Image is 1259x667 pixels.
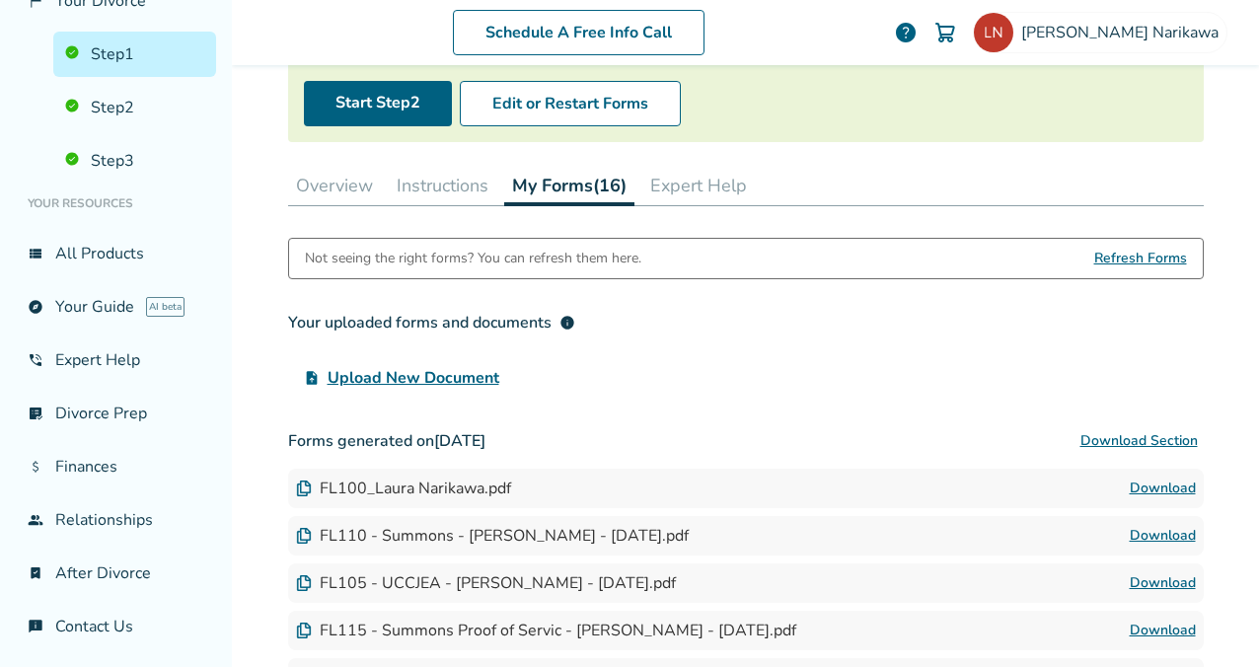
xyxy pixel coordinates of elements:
[288,421,1204,461] h3: Forms generated on [DATE]
[894,21,918,44] a: help
[288,166,381,205] button: Overview
[1021,22,1226,43] span: [PERSON_NAME] Narikawa
[16,497,216,543] a: groupRelationships
[288,311,575,334] div: Your uploaded forms and documents
[53,85,216,130] a: Step2
[389,166,496,205] button: Instructions
[16,337,216,383] a: phone_in_talkExpert Help
[504,166,634,206] button: My Forms(16)
[28,406,43,421] span: list_alt_check
[296,525,689,547] div: FL110 - Summons - [PERSON_NAME] - [DATE].pdf
[933,21,957,44] img: Cart
[974,13,1013,52] img: lamiro29@gmail.com
[28,246,43,261] span: view_list
[305,239,641,278] div: Not seeing the right forms? You can refresh them here.
[16,184,216,223] li: Your Resources
[16,604,216,649] a: chat_infoContact Us
[559,315,575,331] span: info
[328,366,499,390] span: Upload New Document
[28,565,43,581] span: bookmark_check
[296,575,312,591] img: Document
[53,32,216,77] a: Step1
[304,81,452,126] a: Start Step2
[16,551,216,596] a: bookmark_checkAfter Divorce
[296,481,312,496] img: Document
[296,528,312,544] img: Document
[453,10,704,55] a: Schedule A Free Info Call
[53,138,216,184] a: Step3
[16,391,216,436] a: list_alt_checkDivorce Prep
[28,512,43,528] span: group
[16,231,216,276] a: view_listAll Products
[296,623,312,638] img: Document
[16,284,216,330] a: exploreYour GuideAI beta
[460,81,681,126] button: Edit or Restart Forms
[146,297,185,317] span: AI beta
[296,620,796,641] div: FL115 - Summons Proof of Servic - [PERSON_NAME] - [DATE].pdf
[28,459,43,475] span: attach_money
[817,32,1259,667] iframe: Chat Widget
[642,166,755,205] button: Expert Help
[296,572,676,594] div: FL105 - UCCJEA - [PERSON_NAME] - [DATE].pdf
[16,444,216,489] a: attach_moneyFinances
[304,370,320,386] span: upload_file
[296,478,511,499] div: FL100_Laura Narikawa.pdf
[28,619,43,634] span: chat_info
[28,352,43,368] span: phone_in_talk
[28,299,43,315] span: explore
